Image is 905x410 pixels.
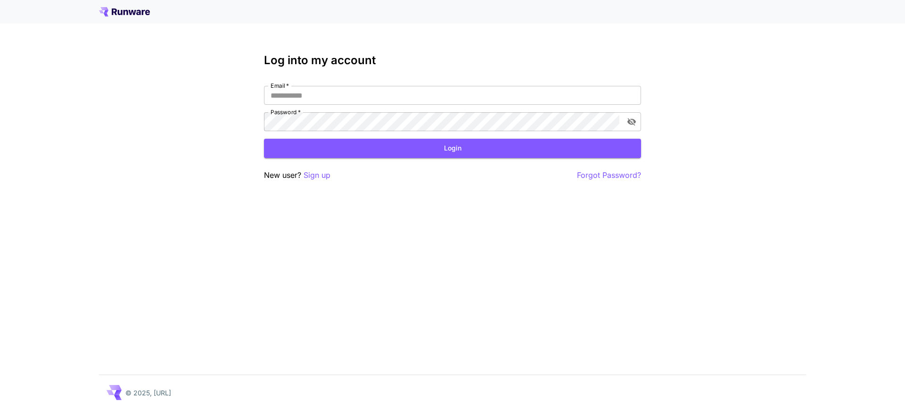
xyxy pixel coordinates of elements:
button: Forgot Password? [577,169,641,181]
button: toggle password visibility [623,113,640,130]
button: Login [264,139,641,158]
p: New user? [264,169,330,181]
label: Password [271,108,301,116]
p: © 2025, [URL] [125,388,171,398]
button: Sign up [304,169,330,181]
label: Email [271,82,289,90]
h3: Log into my account [264,54,641,67]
